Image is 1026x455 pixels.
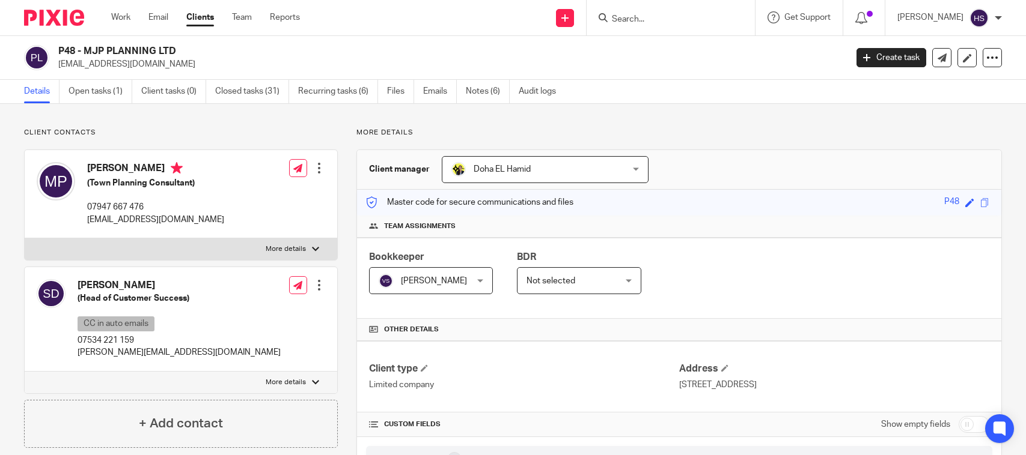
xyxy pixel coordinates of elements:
[366,196,573,208] p: Master code for secure communications and files
[423,80,457,103] a: Emails
[215,80,289,103] a: Closed tasks (31)
[87,214,224,226] p: [EMAIL_ADDRESS][DOMAIN_NAME]
[881,418,950,430] label: Show empty fields
[527,277,575,285] span: Not selected
[69,80,132,103] a: Open tasks (1)
[384,325,439,334] span: Other details
[379,274,393,288] img: svg%3E
[78,334,281,346] p: 07534 221 159
[78,292,281,304] h5: (Head of Customer Success)
[148,11,168,23] a: Email
[24,45,49,70] img: svg%3E
[369,420,679,429] h4: CUSTOM FIELDS
[401,277,467,285] span: [PERSON_NAME]
[387,80,414,103] a: Files
[266,378,306,387] p: More details
[897,11,963,23] p: [PERSON_NAME]
[58,58,838,70] p: [EMAIL_ADDRESS][DOMAIN_NAME]
[970,8,989,28] img: svg%3E
[24,128,338,137] p: Client contacts
[944,196,959,209] div: P48
[37,279,66,308] img: svg%3E
[58,45,682,58] h2: P48 - MJP PLANNING LTD
[474,165,531,173] span: Doha EL Hamid
[784,13,831,22] span: Get Support
[78,279,281,292] h4: [PERSON_NAME]
[356,128,1002,137] p: More details
[298,80,378,103] a: Recurring tasks (6)
[139,414,223,433] h4: + Add contact
[369,379,679,391] p: Limited company
[111,11,130,23] a: Work
[611,14,719,25] input: Search
[369,252,424,262] span: Bookkeeper
[519,80,565,103] a: Audit logs
[369,163,430,175] h3: Client manager
[857,48,926,67] a: Create task
[186,11,214,23] a: Clients
[171,162,183,174] i: Primary
[87,162,224,177] h4: [PERSON_NAME]
[466,80,510,103] a: Notes (6)
[384,221,456,231] span: Team assignments
[270,11,300,23] a: Reports
[141,80,206,103] a: Client tasks (0)
[451,162,466,176] img: Doha-Starbridge.jpg
[232,11,252,23] a: Team
[78,316,154,331] p: CC in auto emails
[24,80,60,103] a: Details
[78,346,281,358] p: [PERSON_NAME][EMAIL_ADDRESS][DOMAIN_NAME]
[517,252,536,262] span: BDR
[266,244,306,254] p: More details
[369,363,679,375] h4: Client type
[679,379,989,391] p: [STREET_ADDRESS]
[37,162,75,200] img: svg%3E
[87,201,224,213] p: 07947 667 476
[679,363,989,375] h4: Address
[87,177,224,189] h5: (Town Planning Consultant)
[24,10,84,26] img: Pixie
